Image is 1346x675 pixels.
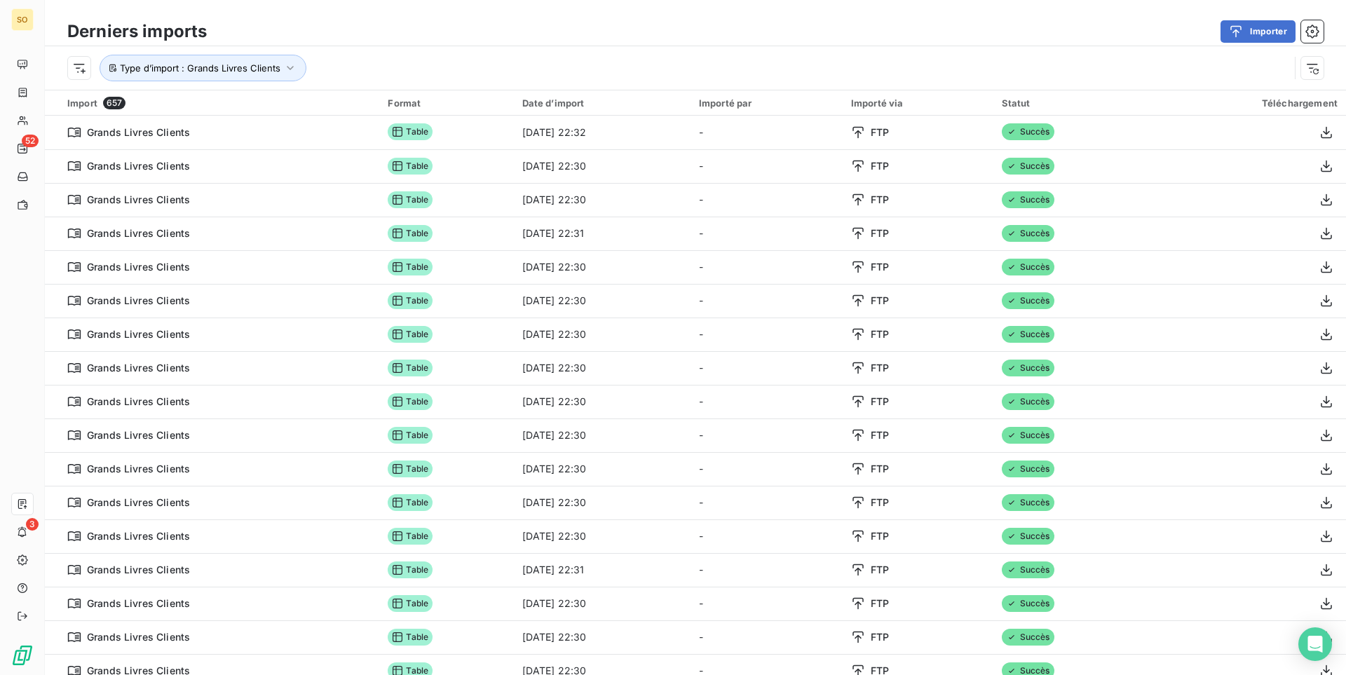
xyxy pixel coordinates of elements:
td: - [691,284,843,318]
span: FTP [871,193,889,207]
span: Table [388,461,433,477]
span: FTP [871,563,889,577]
span: Type d’import : Grands Livres Clients [120,62,280,74]
span: FTP [871,125,889,139]
td: [DATE] 22:30 [514,519,691,553]
span: FTP [871,226,889,240]
div: Date d’import [522,97,682,109]
td: - [691,183,843,217]
span: Table [388,360,433,376]
div: Import [67,97,371,109]
td: [DATE] 22:30 [514,486,691,519]
span: Grands Livres Clients [87,496,190,510]
td: - [691,318,843,351]
span: Succès [1002,326,1054,343]
span: Grands Livres Clients [87,596,190,611]
img: Logo LeanPay [11,644,34,667]
span: Succès [1002,528,1054,545]
span: Table [388,393,433,410]
span: Grands Livres Clients [87,563,190,577]
span: FTP [871,361,889,375]
span: Succès [1002,225,1054,242]
span: Grands Livres Clients [87,226,190,240]
span: Table [388,292,433,309]
div: Importé par [699,97,834,109]
td: - [691,385,843,418]
td: [DATE] 22:30 [514,452,691,486]
span: Succès [1002,191,1054,208]
span: Succès [1002,595,1054,612]
td: [DATE] 22:30 [514,183,691,217]
span: Table [388,494,433,511]
span: FTP [871,428,889,442]
span: FTP [871,159,889,173]
span: FTP [871,496,889,510]
span: Table [388,629,433,646]
td: - [691,519,843,553]
span: Succès [1002,561,1054,578]
span: Succès [1002,292,1054,309]
span: Grands Livres Clients [87,529,190,543]
span: Table [388,561,433,578]
td: - [691,250,843,284]
td: [DATE] 22:30 [514,284,691,318]
div: SO [11,8,34,31]
span: Succès [1002,427,1054,444]
span: Grands Livres Clients [87,159,190,173]
td: - [691,452,843,486]
td: - [691,587,843,620]
span: Grands Livres Clients [87,260,190,274]
span: FTP [871,294,889,308]
span: Grands Livres Clients [87,361,190,375]
td: [DATE] 22:31 [514,553,691,587]
span: FTP [871,630,889,644]
span: Grands Livres Clients [87,327,190,341]
span: Grands Livres Clients [87,428,190,442]
td: [DATE] 22:30 [514,620,691,654]
h3: Derniers imports [67,19,207,44]
td: - [691,217,843,250]
span: Succès [1002,259,1054,275]
td: - [691,351,843,385]
span: Succès [1002,461,1054,477]
div: Format [388,97,505,109]
td: - [691,486,843,519]
span: 657 [103,97,125,109]
button: Type d’import : Grands Livres Clients [100,55,306,81]
span: 3 [26,518,39,531]
td: - [691,149,843,183]
span: FTP [871,529,889,543]
td: - [691,553,843,587]
span: Succès [1002,158,1054,175]
td: [DATE] 22:32 [514,116,691,149]
td: [DATE] 22:30 [514,250,691,284]
span: Table [388,191,433,208]
div: Statut [1002,97,1136,109]
a: 52 [11,137,33,160]
div: Importé via [851,97,985,109]
td: [DATE] 22:30 [514,351,691,385]
td: - [691,620,843,654]
td: [DATE] 22:30 [514,418,691,452]
span: FTP [871,395,889,409]
span: Grands Livres Clients [87,294,190,308]
span: Table [388,225,433,242]
span: Succès [1002,393,1054,410]
span: Succès [1002,494,1054,511]
span: Grands Livres Clients [87,193,190,207]
td: - [691,116,843,149]
span: Table [388,326,433,343]
td: [DATE] 22:30 [514,149,691,183]
span: Table [388,123,433,140]
span: Succès [1002,123,1054,140]
span: Succès [1002,629,1054,646]
span: Grands Livres Clients [87,125,190,139]
span: Table [388,595,433,612]
span: Table [388,158,433,175]
span: 52 [22,135,39,147]
td: [DATE] 22:30 [514,587,691,620]
button: Importer [1221,20,1296,43]
span: Grands Livres Clients [87,630,190,644]
div: Téléchargement [1153,97,1338,109]
td: - [691,418,843,452]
